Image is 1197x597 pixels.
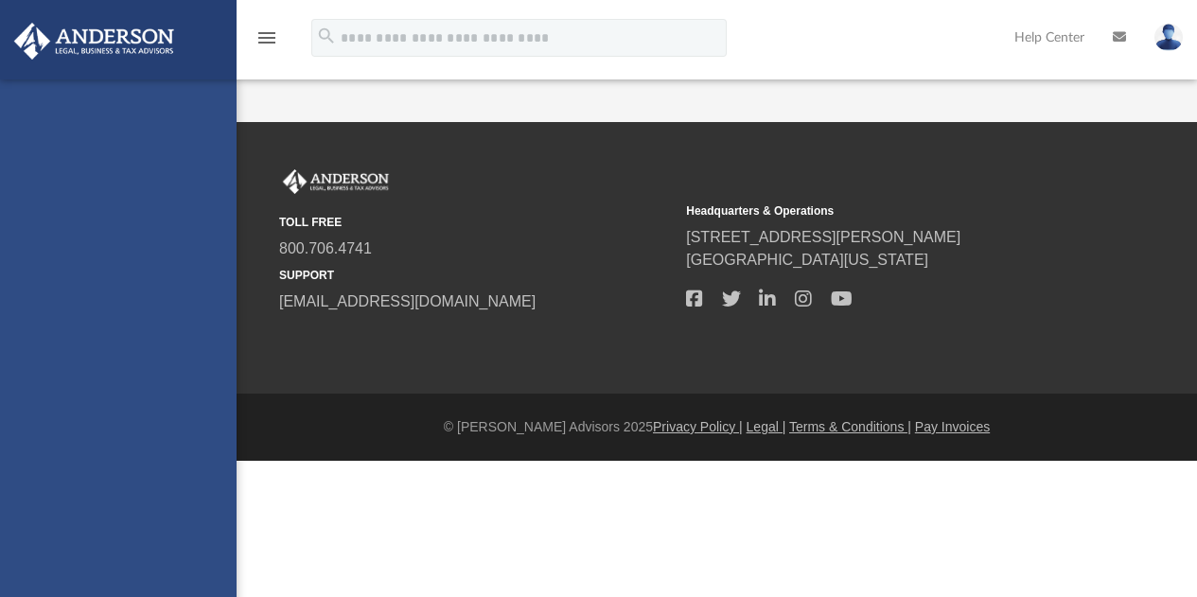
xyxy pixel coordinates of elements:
a: Pay Invoices [915,419,990,434]
a: Terms & Conditions | [789,419,911,434]
a: menu [255,36,278,49]
small: Headquarters & Operations [686,202,1080,219]
a: 800.706.4741 [279,240,372,256]
i: search [316,26,337,46]
div: © [PERSON_NAME] Advisors 2025 [237,417,1197,437]
a: [EMAIL_ADDRESS][DOMAIN_NAME] [279,293,536,309]
a: [GEOGRAPHIC_DATA][US_STATE] [686,252,928,268]
a: [STREET_ADDRESS][PERSON_NAME] [686,229,960,245]
i: menu [255,26,278,49]
img: Anderson Advisors Platinum Portal [279,169,393,194]
small: SUPPORT [279,267,673,284]
a: Legal | [747,419,786,434]
img: Anderson Advisors Platinum Portal [9,23,180,60]
img: User Pic [1154,24,1183,51]
small: TOLL FREE [279,214,673,231]
a: Privacy Policy | [653,419,743,434]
